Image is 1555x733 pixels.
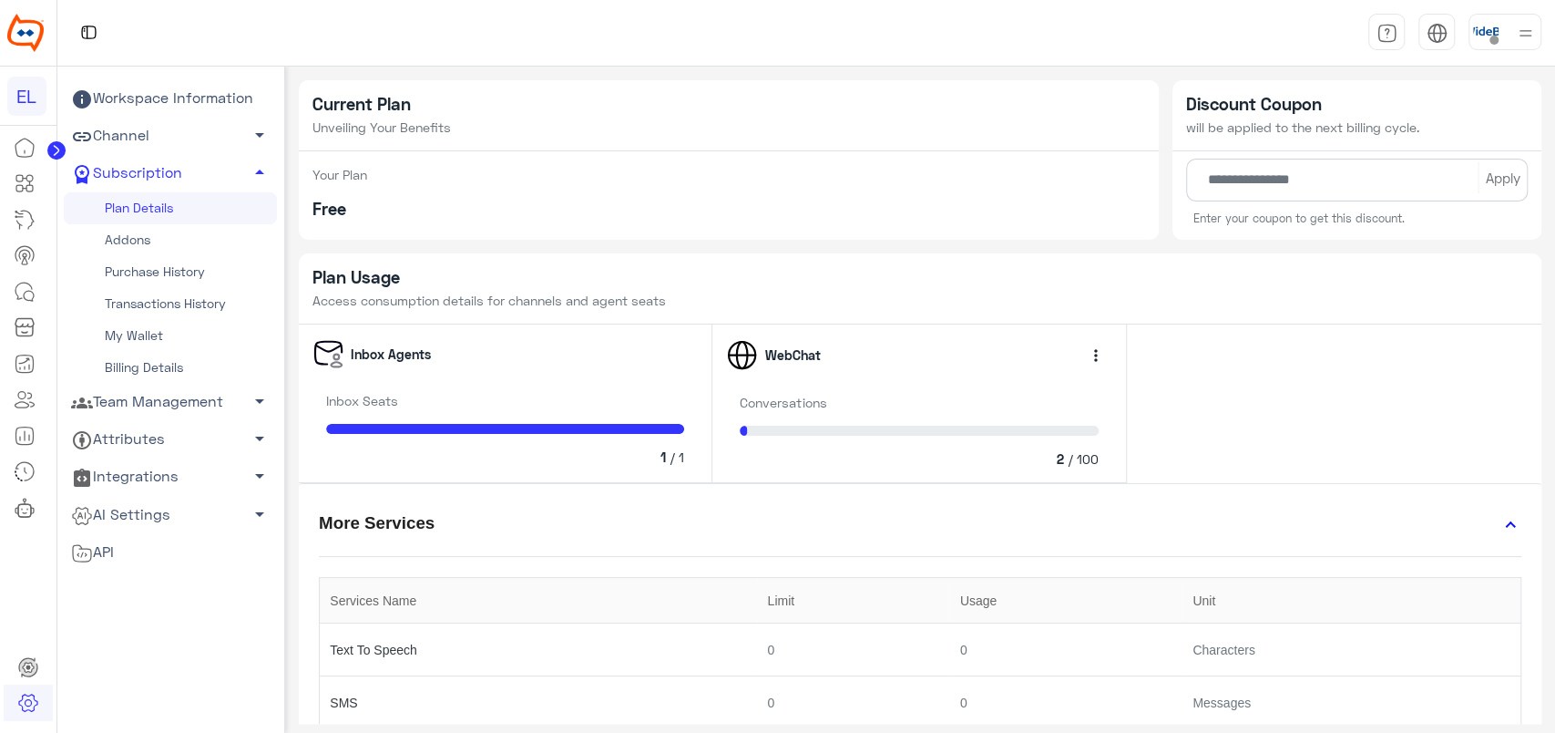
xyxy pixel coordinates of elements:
a: Attributes [64,421,277,459]
img: Logo [7,14,44,52]
a: Billing Details [64,352,277,384]
a: API [64,533,277,571]
td: 0 [949,624,1182,676]
div: EL [7,77,46,116]
p: Conversations [740,393,1099,412]
button: Apply [1478,161,1528,194]
span: Unveiling Your Benefits [312,119,451,135]
span: arrow_drop_down [249,503,271,525]
span: 1 [679,448,684,467]
a: Purchase History [64,256,277,288]
img: profile [1514,22,1537,45]
a: Channel [64,118,277,155]
th: Usage [949,578,1182,624]
a: My Wallet [64,320,277,352]
a: Addons [64,224,277,256]
td: Characters [1182,624,1520,676]
th: Services Name [320,578,758,624]
span: Access consumption details for channels and agent seats [312,293,666,308]
th: Unit [1182,578,1520,624]
td: Text To Speech [320,624,758,676]
mat-expansion-panel-header: More Services [299,498,1542,556]
td: Messages [1182,676,1520,729]
td: SMS [320,676,758,729]
h5: Plan Usage [312,267,1529,288]
a: Transactions History [64,288,277,320]
img: userImage [1473,18,1499,44]
img: tab [1376,23,1397,44]
img: tab [77,21,100,44]
a: AI Settings [64,496,277,533]
small: Enter your coupon to get this discount. [1193,212,1405,225]
h5: Discount Coupon [1186,94,1528,115]
p: Your Plan [312,165,367,184]
span: / [670,448,676,467]
span: 100 [1077,449,1099,469]
span: API [71,541,114,564]
span: arrow_drop_up [249,161,271,183]
span: Inbox Agents [351,345,431,364]
img: tab [1427,23,1448,44]
span: will be applied to the next billing cycle. [1186,119,1419,135]
img: inboxseats.svg [312,338,344,370]
span: / [1067,449,1073,469]
span: more_vert [1087,346,1105,365]
h5: Free [312,199,367,220]
span: arrow_drop_down [249,390,271,412]
a: Subscription [64,155,277,192]
p: Inbox Seats [326,391,685,410]
a: Workspace Information [64,80,277,118]
span: arrow_drop_down [249,428,271,449]
a: Integrations [64,459,277,496]
button: more_vert [1079,338,1112,372]
span: 2 [1057,449,1064,469]
span: arrow_drop_down [249,465,271,487]
a: Team Management [64,384,277,421]
td: 0 [949,676,1182,729]
h5: More Services [312,506,442,541]
a: Plan Details [64,192,277,224]
a: tab [1368,14,1405,52]
span: arrow_drop_down [249,124,271,146]
h5: Current Plan [312,94,451,115]
span: 1 [660,448,666,467]
th: Limit [757,578,949,624]
td: 0 [757,624,949,676]
td: 0 [757,676,949,729]
img: webchat.svg [726,339,758,371]
span: WebChat [765,346,821,365]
